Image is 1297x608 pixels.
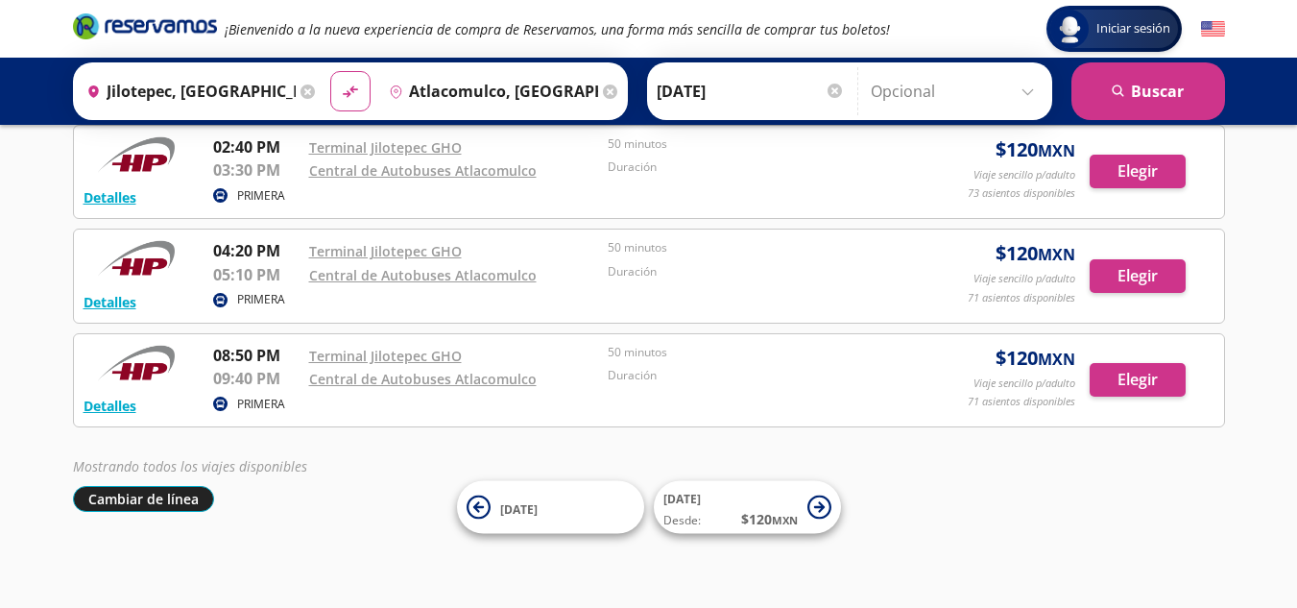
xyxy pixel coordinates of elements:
span: [DATE] [663,491,701,507]
p: 09:40 PM [213,367,300,390]
small: MXN [1038,140,1075,161]
em: ¡Bienvenido a la nueva experiencia de compra de Reservamos, una forma más sencilla de comprar tus... [225,20,890,38]
a: Terminal Jilotepec GHO [309,347,462,365]
p: Viaje sencillo p/adulto [973,376,1075,392]
p: 05:10 PM [213,263,300,286]
span: Desde: [663,512,701,529]
a: Terminal Jilotepec GHO [309,138,462,157]
button: Elegir [1090,259,1186,293]
p: 71 asientos disponibles [968,394,1075,410]
p: 03:30 PM [213,158,300,182]
p: Duración [608,263,898,280]
p: 02:40 PM [213,135,300,158]
p: 71 asientos disponibles [968,290,1075,306]
p: 04:20 PM [213,239,300,262]
a: Terminal Jilotepec GHO [309,242,462,260]
a: Central de Autobuses Atlacomulco [309,370,537,388]
em: Mostrando todos los viajes disponibles [73,457,307,475]
button: Elegir [1090,155,1186,188]
p: PRIMERA [237,187,285,205]
a: Central de Autobuses Atlacomulco [309,266,537,284]
p: 73 asientos disponibles [968,185,1075,202]
small: MXN [1038,349,1075,370]
p: Duración [608,367,898,384]
button: Buscar [1071,62,1225,120]
img: RESERVAMOS [84,239,189,278]
span: $ 120 [996,239,1075,268]
small: MXN [1038,244,1075,265]
p: Viaje sencillo p/adulto [973,271,1075,287]
p: 50 minutos [608,239,898,256]
p: Viaje sencillo p/adulto [973,167,1075,183]
span: [DATE] [500,500,538,517]
input: Opcional [871,67,1043,115]
p: 50 minutos [608,344,898,361]
p: 08:50 PM [213,344,300,367]
input: Elegir Fecha [657,67,845,115]
span: Iniciar sesión [1089,19,1178,38]
p: Duración [608,158,898,176]
p: PRIMERA [237,291,285,308]
img: RESERVAMOS [84,135,189,174]
button: Detalles [84,187,136,207]
button: [DATE]Desde:$120MXN [654,481,841,534]
span: $ 120 [996,344,1075,373]
a: Brand Logo [73,12,217,46]
small: MXN [772,513,798,527]
a: Central de Autobuses Atlacomulco [309,161,537,180]
button: Detalles [84,292,136,312]
img: RESERVAMOS [84,344,189,382]
input: Buscar Origen [79,67,296,115]
p: PRIMERA [237,396,285,413]
button: Detalles [84,396,136,416]
p: 50 minutos [608,135,898,153]
span: $ 120 [741,509,798,529]
span: $ 120 [996,135,1075,164]
button: Cambiar de línea [73,486,214,512]
i: Brand Logo [73,12,217,40]
button: English [1201,17,1225,41]
button: Elegir [1090,363,1186,397]
input: Buscar Destino [381,67,598,115]
button: [DATE] [457,481,644,534]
